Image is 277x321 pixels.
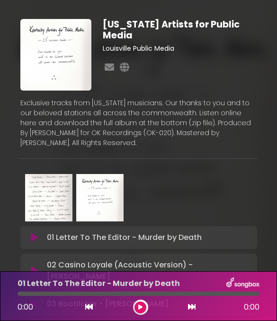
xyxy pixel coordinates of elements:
span: 0:00 [244,302,259,313]
img: songbox-logo-white.png [226,277,259,290]
p: Exclusive tracks from [US_STATE] musicians. Our thanks to you and to our beloved stations all acr... [20,98,257,148]
p: 01 Letter To The Editor - Murder by Death [18,278,180,289]
img: Image Thumbnail [76,174,124,221]
img: c1WsRbwhTdCAEPY19PzT [20,19,92,91]
span: 0:00 [18,302,33,312]
p: 02 Casino Loyale (Acoustic Version) - [PERSON_NAME] [47,259,251,282]
h1: [US_STATE] Artists for Public Media [103,19,257,41]
img: Image Thumbnail [25,174,72,221]
p: 01 Letter To The Editor - Murder by Death [47,232,202,243]
h3: Louisville Public Media [103,45,257,53]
